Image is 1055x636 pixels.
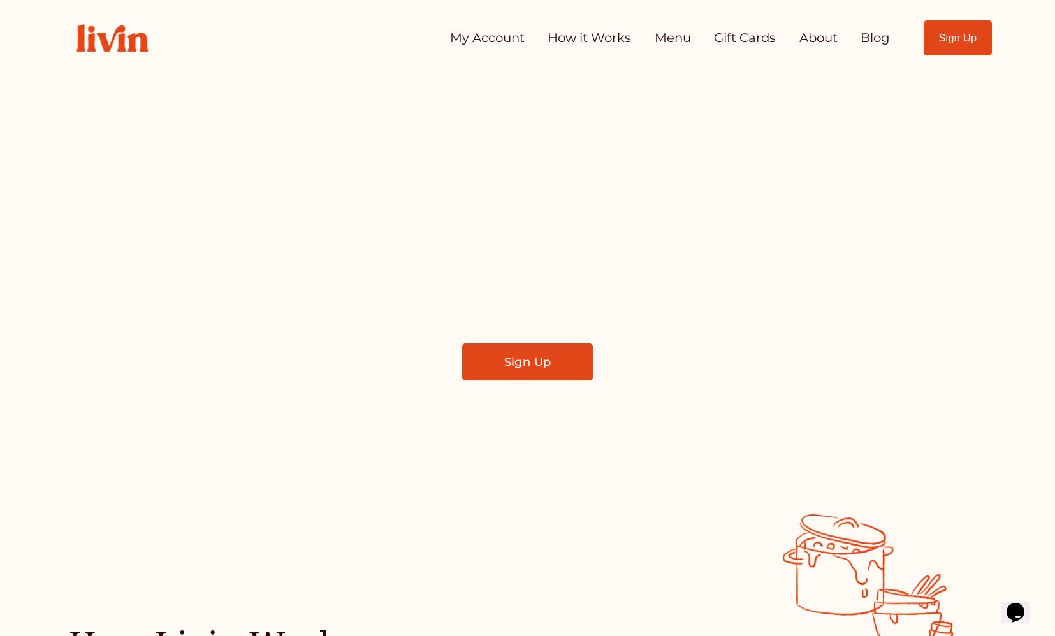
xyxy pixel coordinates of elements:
[450,25,525,51] a: My Account
[799,25,838,51] a: About
[861,25,890,51] a: Blog
[462,343,593,380] a: Sign Up
[1001,585,1042,623] iframe: chat widget
[924,20,992,55] a: Sign Up
[254,162,801,224] span: Take Back Your Evenings
[548,25,631,51] a: How it Works
[63,11,161,66] img: Livin
[316,244,739,300] span: Find a local chef who prepares customized, healthy meals in your kitchen
[655,25,691,51] a: Menu
[714,25,776,51] a: Gift Cards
